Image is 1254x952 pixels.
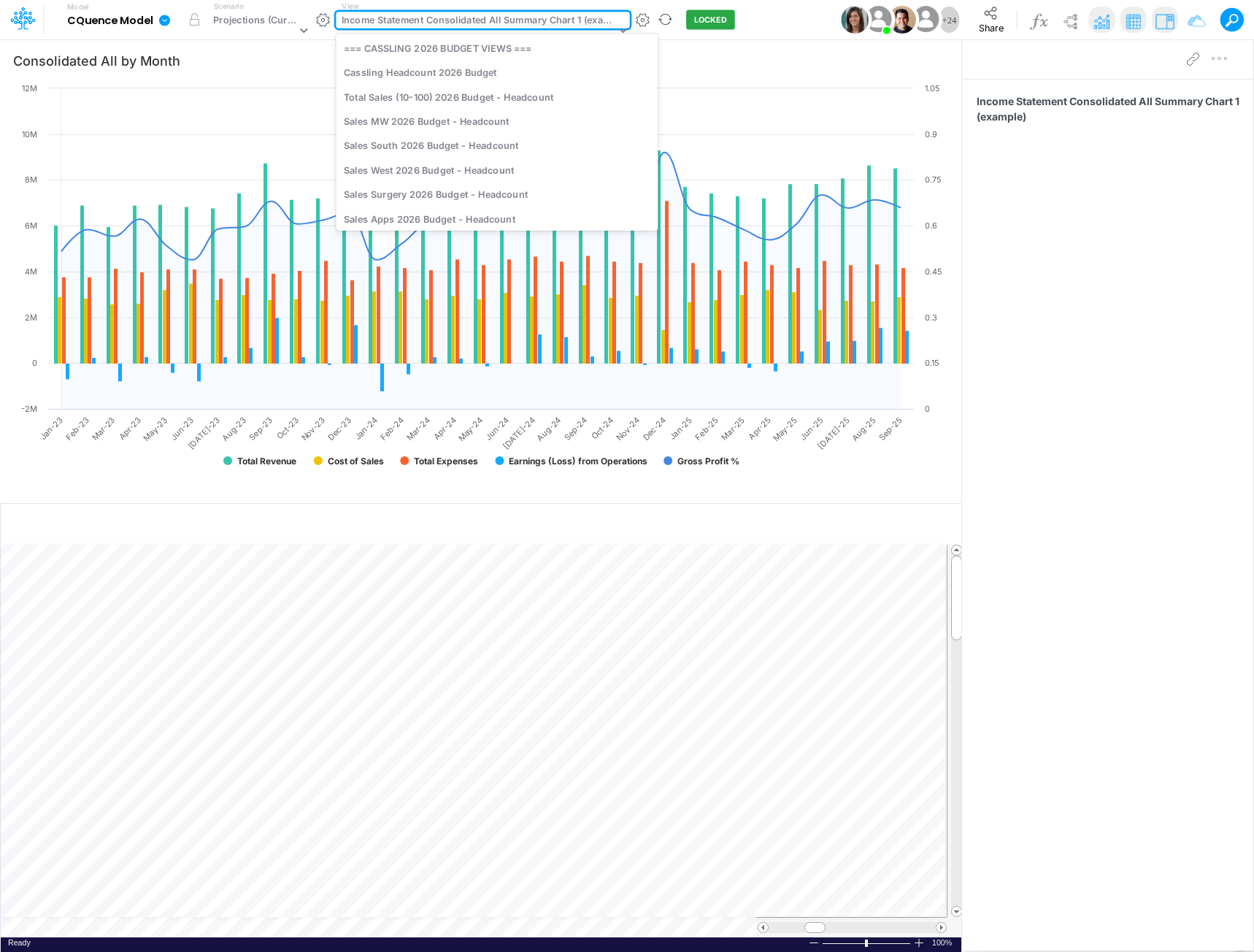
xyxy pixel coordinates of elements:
text: Mar-23 [90,415,117,442]
text: Feb-24 [378,415,405,442]
text: 12M [22,83,37,93]
text: Jun-25 [798,415,825,442]
div: Sales Surgery 2026 Budget - Headcount [336,183,658,207]
text: 1.05 [925,83,940,93]
text: 10M [22,129,37,139]
div: Zoom [822,937,913,948]
span: Income Statement Consolidated All Summary Chart 1 (example) [977,93,1245,124]
text: Apr-23 [117,415,144,442]
text: Sep-25 [877,415,904,442]
text: May-23 [142,415,170,443]
text: 2M [25,312,37,323]
text: Jan-24 [353,415,380,442]
div: Projections (Current) [213,13,296,30]
text: Feb-25 [693,415,720,442]
text: Mar-24 [404,415,431,442]
text: Jan-23 [38,415,65,442]
img: User Image Icon [888,6,916,34]
button: Share [966,1,1015,38]
text: Aug-23 [220,415,248,443]
text: 0 [32,358,37,368]
div: === CASSLING 2026 BUDGET VIEWS === [336,36,658,60]
span: Share [979,22,1004,33]
text: 0.6 [925,220,937,231]
img: User Image Icon [862,3,895,36]
text: 0.75 [925,174,942,185]
text: Oct-24 [589,415,615,441]
text: Dec-24 [641,415,668,442]
text: -2M [21,404,37,414]
div: Zoom Out [808,937,820,948]
text: 0.9 [925,129,937,139]
text: Earnings (Loss) from Operations [509,456,647,467]
text: Mar-25 [720,415,747,442]
text: Sep-24 [562,415,589,442]
text: Sep-23 [247,415,274,442]
text: Aug-24 [535,415,563,443]
text: Feb-23 [64,415,91,442]
span: + 24 [942,15,957,25]
text: May-24 [456,415,485,443]
text: Total Revenue [237,456,296,467]
text: 6M [25,220,37,231]
div: Zoom level [932,937,954,948]
div: Zoom In [913,937,925,948]
input: Type a title here [13,510,644,540]
text: Nov-23 [299,415,327,442]
text: 0.45 [925,266,942,277]
text: Oct-23 [274,415,301,441]
label: Scenario [214,1,244,12]
div: Sales MW 2026 Budget - Headcount [336,109,658,133]
span: 100% [932,937,954,948]
text: [DATE]-23 [186,415,222,450]
text: Total Expenses [414,456,478,467]
div: Sales Apps 2026 Budget - Headcount [336,207,658,231]
button: LOCKED [686,10,735,30]
div: Sales West 2026 Budget - Headcount [336,158,658,182]
text: Nov-24 [614,415,642,442]
span: Ready [8,938,31,947]
label: Model [67,3,89,12]
text: Apr-24 [431,415,458,442]
text: Cost of Sales [328,456,384,467]
b: CQuence Model [67,15,153,28]
text: Jan-25 [667,415,694,442]
text: Gross Profit % [677,456,739,467]
div: Zoom [865,940,868,947]
div: Cassling Headcount 2026 Budget [336,61,658,85]
input: Type a title here [12,45,805,75]
text: 0 [925,404,930,414]
div: Total Sales (10-100) 2026 Budget - Headcount [336,85,658,109]
text: [DATE]-24 [501,415,536,450]
text: 8M [25,174,37,185]
div: In Ready mode [8,937,31,948]
text: Dec-23 [326,415,353,442]
text: 0.3 [925,312,937,323]
text: May-25 [771,415,799,443]
text: Jun-24 [483,415,510,442]
img: User Image Icon [841,6,869,34]
div: Income Statement Consolidated All Summary Chart 1 (example) [342,13,615,30]
text: Aug-25 [850,415,878,443]
label: View [342,1,358,12]
text: Apr-25 [746,415,773,442]
div: Sales South 2026 Budget - Headcount [336,134,658,158]
text: 0.15 [925,358,939,368]
img: User Image Icon [909,3,942,36]
text: Jun-23 [169,415,196,442]
text: [DATE]-25 [815,415,851,450]
text: 4M [25,266,37,277]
